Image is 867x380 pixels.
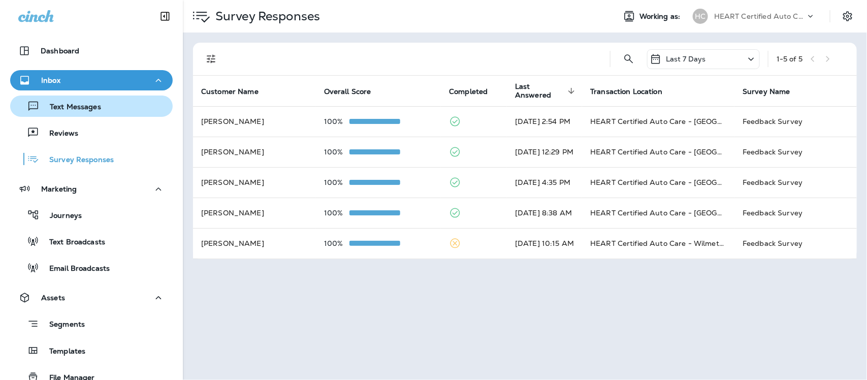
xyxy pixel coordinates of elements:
td: Feedback Survey [734,106,857,137]
p: 100% [324,117,349,125]
td: HEART Certified Auto Care - [GEOGRAPHIC_DATA] [582,106,734,137]
p: Inbox [41,76,60,84]
span: Customer Name [201,87,259,96]
td: [DATE] 2:54 PM [507,106,582,137]
td: [DATE] 8:38 AM [507,198,582,228]
button: Templates [10,340,173,361]
td: [PERSON_NAME] [193,137,316,167]
p: Reviews [39,129,78,139]
p: Dashboard [41,47,79,55]
td: HEART Certified Auto Care - [GEOGRAPHIC_DATA] [582,198,734,228]
span: Completed [449,87,501,96]
td: [PERSON_NAME] [193,198,316,228]
td: Feedback Survey [734,167,857,198]
td: [DATE] 4:35 PM [507,167,582,198]
p: Assets [41,294,65,302]
p: 100% [324,239,349,247]
button: Dashboard [10,41,173,61]
span: Completed [449,87,488,96]
span: Survey Name [743,87,790,96]
div: HC [693,9,708,24]
td: [DATE] 10:15 AM [507,228,582,259]
td: [DATE] 12:29 PM [507,137,582,167]
p: Last 7 Days [666,55,706,63]
p: Survey Responses [39,155,114,165]
span: Customer Name [201,87,272,96]
span: Last Answered [515,82,565,100]
td: HEART Certified Auto Care - [GEOGRAPHIC_DATA] [582,167,734,198]
p: Text Messages [40,103,101,112]
button: Text Broadcasts [10,231,173,252]
span: Survey Name [743,87,804,96]
p: Marketing [41,185,77,193]
p: Survey Responses [211,9,320,24]
span: Transaction Location [590,87,662,96]
button: Reviews [10,122,173,143]
button: Journeys [10,204,173,226]
p: Templates [39,347,85,357]
button: Survey Responses [10,148,173,170]
p: Segments [39,320,85,330]
button: Inbox [10,70,173,90]
p: Email Broadcasts [39,264,110,274]
span: Overall Score [324,87,384,96]
p: Text Broadcasts [39,238,105,247]
td: [PERSON_NAME] [193,106,316,137]
span: Working as: [639,12,683,21]
td: HEART Certified Auto Care - Wilmette [582,228,734,259]
td: Feedback Survey [734,198,857,228]
span: Transaction Location [590,87,676,96]
button: Assets [10,288,173,308]
td: Feedback Survey [734,137,857,167]
td: [PERSON_NAME] [193,167,316,198]
button: Settings [839,7,857,25]
button: Text Messages [10,96,173,117]
td: Feedback Survey [734,228,857,259]
button: Email Broadcasts [10,257,173,278]
p: HEART Certified Auto Care [714,12,806,20]
td: [PERSON_NAME] [193,228,316,259]
td: HEART Certified Auto Care - [GEOGRAPHIC_DATA] [582,137,734,167]
button: Segments [10,313,173,335]
button: Search Survey Responses [619,49,639,69]
button: Filters [201,49,221,69]
span: Overall Score [324,87,371,96]
p: 100% [324,209,349,217]
div: 1 - 5 of 5 [777,55,802,63]
p: 100% [324,148,349,156]
button: Marketing [10,179,173,199]
span: Last Answered [515,82,578,100]
p: Journeys [40,211,82,221]
button: Collapse Sidebar [151,6,179,26]
p: 100% [324,178,349,186]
